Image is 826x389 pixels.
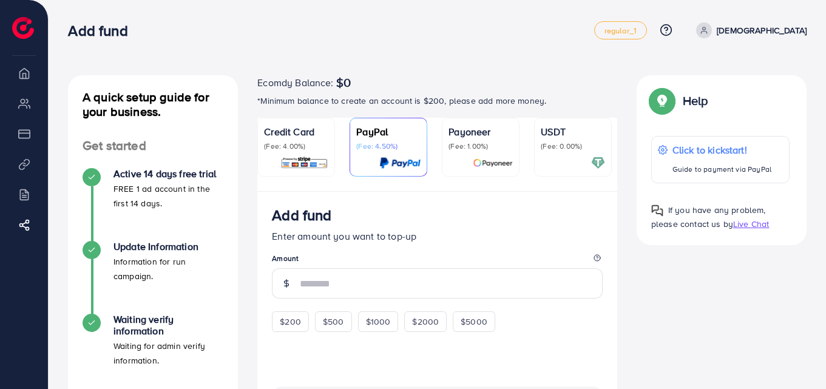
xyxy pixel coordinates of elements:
[68,314,238,387] li: Waiting verify information
[449,141,513,151] p: (Fee: 1.00%)
[68,90,238,119] h4: A quick setup guide for your business.
[68,22,137,39] h3: Add fund
[594,21,647,39] a: regular_1
[672,143,771,157] p: Click to kickstart!
[651,204,766,230] span: If you have any problem, please contact us by
[323,316,344,328] span: $500
[356,124,421,139] p: PayPal
[336,75,351,90] span: $0
[264,141,328,151] p: (Fee: 4.00%)
[481,347,603,368] iframe: PayPal
[379,156,421,170] img: card
[113,339,223,368] p: Waiting for admin verify information.
[113,181,223,211] p: FREE 1 ad account in the first 14 days.
[461,316,487,328] span: $5000
[257,75,333,90] span: Ecomdy Balance:
[68,168,238,241] li: Active 14 days free trial
[113,241,223,252] h4: Update Information
[68,138,238,154] h4: Get started
[113,314,223,337] h4: Waiting verify information
[541,124,605,139] p: USDT
[651,90,673,112] img: Popup guide
[280,316,301,328] span: $200
[113,168,223,180] h4: Active 14 days free trial
[604,27,637,35] span: regular_1
[541,141,605,151] p: (Fee: 0.00%)
[272,206,331,224] h3: Add fund
[733,218,769,230] span: Live Chat
[672,162,771,177] p: Guide to payment via PayPal
[473,156,513,170] img: card
[68,241,238,314] li: Update Information
[591,156,605,170] img: card
[12,17,34,39] img: logo
[449,124,513,139] p: Payoneer
[272,253,603,268] legend: Amount
[272,229,603,243] p: Enter amount you want to top-up
[280,156,328,170] img: card
[717,23,807,38] p: [DEMOGRAPHIC_DATA]
[356,141,421,151] p: (Fee: 4.50%)
[412,316,439,328] span: $2000
[113,254,223,283] p: Information for run campaign.
[257,93,617,108] p: *Minimum balance to create an account is $200, please add more money.
[264,124,328,139] p: Credit Card
[691,22,807,38] a: [DEMOGRAPHIC_DATA]
[366,316,391,328] span: $1000
[683,93,708,108] p: Help
[651,205,663,217] img: Popup guide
